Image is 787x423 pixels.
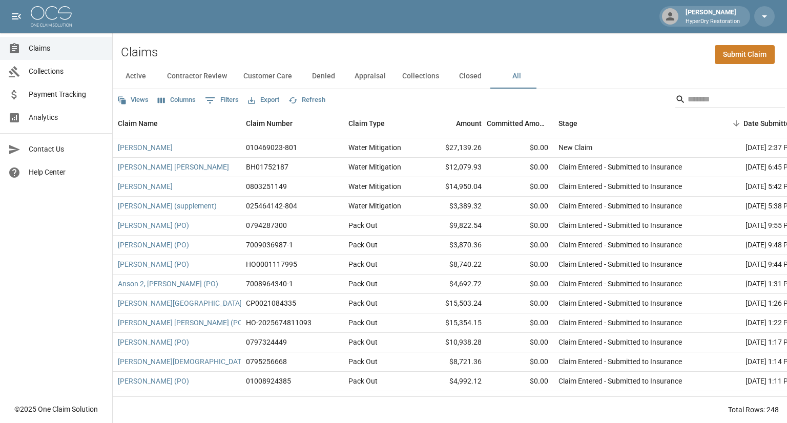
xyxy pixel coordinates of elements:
[246,356,287,367] div: 0795256668
[348,337,378,347] div: Pack Out
[420,158,487,177] div: $12,079.93
[456,109,482,138] div: Amount
[487,177,553,197] div: $0.00
[487,109,553,138] div: Committed Amount
[246,220,287,230] div: 0794287300
[558,298,682,308] div: Claim Entered - Submitted to Insurance
[558,337,682,347] div: Claim Entered - Submitted to Insurance
[246,337,287,347] div: 0797324449
[246,181,287,192] div: 0803251149
[553,109,707,138] div: Stage
[487,255,553,274] div: $0.00
[487,313,553,333] div: $0.00
[420,352,487,372] div: $8,721.36
[246,259,297,269] div: HO0001117995
[246,318,312,328] div: HO-2025674811093
[487,138,553,158] div: $0.00
[14,404,98,414] div: © 2025 One Claim Solution
[246,279,293,289] div: 7008964340-1
[686,17,740,26] p: HyperDry Restoration
[487,216,553,236] div: $0.00
[558,142,592,153] div: New Claim
[558,240,682,250] div: Claim Entered - Submitted to Insurance
[246,142,297,153] div: 010469023-801
[558,395,678,406] div: Attempting to Engage with the Carrier
[681,7,744,26] div: [PERSON_NAME]
[246,201,297,211] div: 025464142-804
[348,356,378,367] div: Pack Out
[300,64,346,89] button: Denied
[121,45,158,60] h2: Claims
[246,298,296,308] div: CP0021084335
[348,395,401,406] div: Water Mitigation
[348,109,385,138] div: Claim Type
[118,181,173,192] a: [PERSON_NAME]
[420,236,487,255] div: $3,870.36
[29,167,104,178] span: Help Center
[493,64,540,89] button: All
[558,279,682,289] div: Claim Entered - Submitted to Insurance
[348,376,378,386] div: Pack Out
[118,356,264,367] a: [PERSON_NAME][DEMOGRAPHIC_DATA] (PO)
[235,64,300,89] button: Customer Care
[246,240,293,250] div: 7009036987-1
[246,395,283,406] div: 059951358
[118,395,173,406] a: [PERSON_NAME]
[286,92,328,108] button: Refresh
[348,181,401,192] div: Water Mitigation
[118,109,158,138] div: Claim Name
[487,294,553,313] div: $0.00
[420,177,487,197] div: $14,950.04
[487,333,553,352] div: $0.00
[348,162,401,172] div: Water Mitigation
[394,64,447,89] button: Collections
[558,259,682,269] div: Claim Entered - Submitted to Insurance
[348,259,378,269] div: Pack Out
[558,201,682,211] div: Claim Entered - Submitted to Insurance
[420,391,487,411] div: $10,876.40
[348,240,378,250] div: Pack Out
[447,64,493,89] button: Closed
[487,158,553,177] div: $0.00
[113,109,241,138] div: Claim Name
[118,337,189,347] a: [PERSON_NAME] (PO)
[159,64,235,89] button: Contractor Review
[420,197,487,216] div: $3,389.32
[113,64,787,89] div: dynamic tabs
[113,64,159,89] button: Active
[348,220,378,230] div: Pack Out
[558,356,682,367] div: Claim Entered - Submitted to Insurance
[31,6,72,27] img: ocs-logo-white-transparent.png
[420,274,487,294] div: $4,692.72
[558,109,577,138] div: Stage
[245,92,282,108] button: Export
[118,142,173,153] a: [PERSON_NAME]
[118,201,217,211] a: [PERSON_NAME] (supplement)
[558,376,682,386] div: Claim Entered - Submitted to Insurance
[348,142,401,153] div: Water Mitigation
[420,294,487,313] div: $15,503.24
[118,240,189,250] a: [PERSON_NAME] (PO)
[348,201,401,211] div: Water Mitigation
[346,64,394,89] button: Appraisal
[487,352,553,372] div: $0.00
[420,255,487,274] div: $8,740.22
[246,162,288,172] div: BH01752187
[420,138,487,158] div: $27,139.26
[487,197,553,216] div: $0.00
[246,376,291,386] div: 01008924385
[558,220,682,230] div: Claim Entered - Submitted to Insurance
[118,298,258,308] a: [PERSON_NAME][GEOGRAPHIC_DATA] (PO)
[487,109,548,138] div: Committed Amount
[343,109,420,138] div: Claim Type
[348,298,378,308] div: Pack Out
[29,66,104,77] span: Collections
[155,92,198,108] button: Select columns
[420,313,487,333] div: $15,354.15
[487,274,553,294] div: $0.00
[729,116,743,131] button: Sort
[715,45,775,64] a: Submit Claim
[348,318,378,328] div: Pack Out
[118,376,189,386] a: [PERSON_NAME] (PO)
[675,91,785,110] div: Search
